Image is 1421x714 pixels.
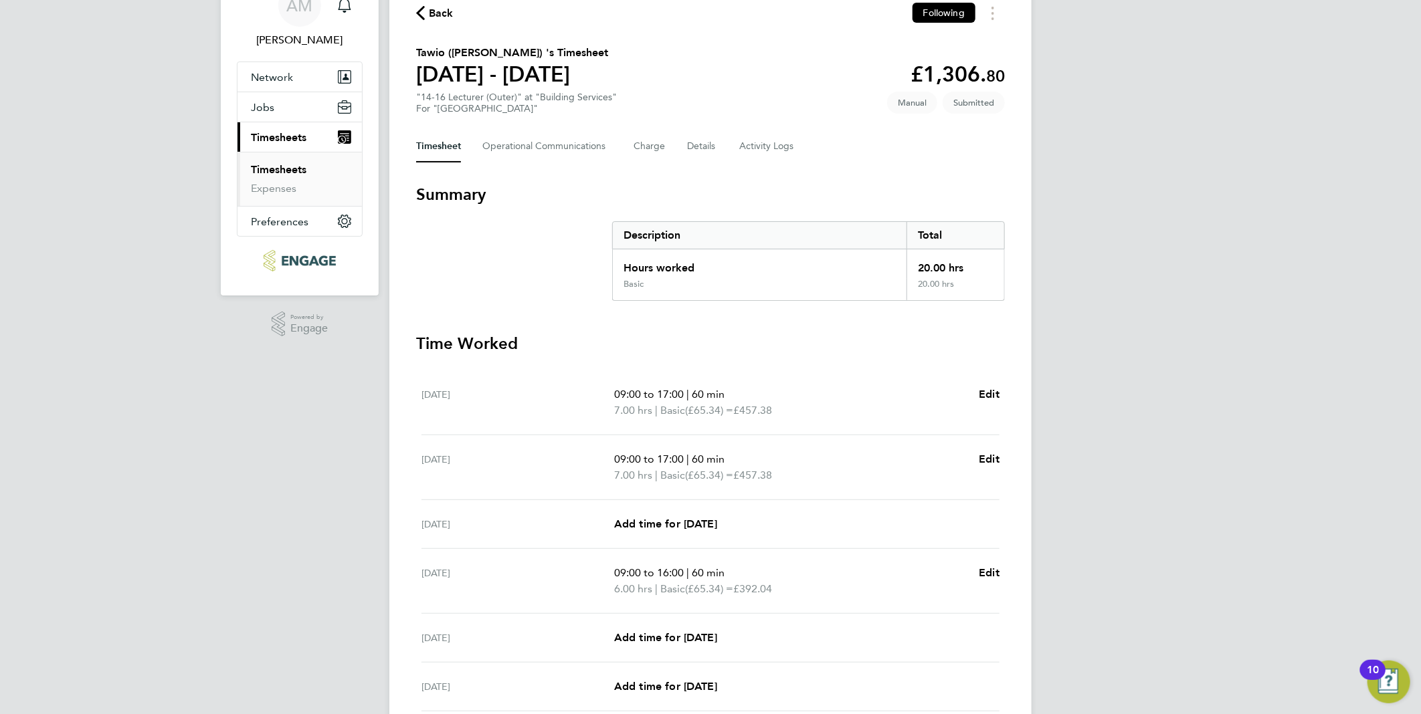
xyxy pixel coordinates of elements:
[981,3,1005,23] button: Timesheets Menu
[733,582,772,595] span: £392.04
[686,566,689,579] span: |
[613,249,907,279] div: Hours worked
[613,222,907,249] div: Description
[614,453,684,465] span: 09:00 to 17:00
[739,130,795,162] button: Activity Logs
[923,7,965,19] span: Following
[237,32,363,48] span: Anthony McAlmont
[655,404,658,416] span: |
[685,404,733,416] span: (£65.34) =
[614,388,684,400] span: 09:00 to 17:00
[614,582,652,595] span: 6.00 hrs
[979,386,1000,402] a: Edit
[251,71,293,84] span: Network
[251,163,306,176] a: Timesheets
[907,279,1004,300] div: 20.00 hrs
[685,582,733,595] span: (£65.34) =
[251,101,274,114] span: Jobs
[979,453,1000,465] span: Edit
[943,92,1005,114] span: This timesheet is Submitted.
[272,312,328,337] a: Powered byEngage
[660,467,685,483] span: Basic
[251,182,296,195] a: Expenses
[238,207,362,236] button: Preferences
[238,152,362,206] div: Timesheets
[290,312,328,323] span: Powered by
[421,386,614,419] div: [DATE]
[634,130,666,162] button: Charge
[482,130,612,162] button: Operational Communications
[612,221,1005,301] div: Summary
[421,565,614,597] div: [DATE]
[686,388,689,400] span: |
[624,279,644,289] div: Basic
[979,388,1000,400] span: Edit
[251,131,306,144] span: Timesheets
[238,62,362,92] button: Network
[979,451,1000,467] a: Edit
[614,517,717,530] span: Add time for [DATE]
[692,453,725,465] span: 60 min
[979,565,1000,581] a: Edit
[416,61,608,88] h1: [DATE] - [DATE]
[911,62,1005,87] app-decimal: £1,306.
[907,249,1004,279] div: 20.00 hrs
[614,516,717,532] a: Add time for [DATE]
[421,451,614,483] div: [DATE]
[655,582,658,595] span: |
[614,631,717,644] span: Add time for [DATE]
[421,516,614,532] div: [DATE]
[733,404,772,416] span: £457.38
[660,402,685,419] span: Basic
[614,679,717,695] a: Add time for [DATE]
[251,215,308,228] span: Preferences
[692,566,725,579] span: 60 min
[290,323,328,334] span: Engage
[237,250,363,271] a: Go to home page
[416,184,1005,205] h3: Summary
[421,679,614,695] div: [DATE]
[986,66,1005,86] span: 80
[614,469,652,481] span: 7.00 hrs
[979,566,1000,579] span: Edit
[1367,670,1379,687] div: 10
[416,45,608,61] h2: Tawio ([PERSON_NAME]) 's Timesheet
[416,130,461,162] button: Timesheet
[238,92,362,122] button: Jobs
[686,453,689,465] span: |
[614,404,652,416] span: 7.00 hrs
[421,630,614,646] div: [DATE]
[416,103,617,114] div: For "[GEOGRAPHIC_DATA]"
[416,5,454,21] button: Back
[614,566,684,579] span: 09:00 to 16:00
[416,333,1005,354] h3: Time Worked
[655,469,658,481] span: |
[907,222,1004,249] div: Total
[238,122,362,152] button: Timesheets
[614,630,717,646] a: Add time for [DATE]
[1367,661,1410,703] button: Open Resource Center, 10 new notifications
[887,92,937,114] span: This timesheet was manually created.
[685,469,733,481] span: (£65.34) =
[733,469,772,481] span: £457.38
[660,581,685,597] span: Basic
[687,130,718,162] button: Details
[429,5,454,21] span: Back
[416,92,617,114] div: "14-16 Lecturer (Outer)" at "Building Services"
[692,388,725,400] span: 60 min
[264,250,335,271] img: ncclondon-logo-retina.png
[614,680,717,693] span: Add time for [DATE]
[913,3,975,23] button: Following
